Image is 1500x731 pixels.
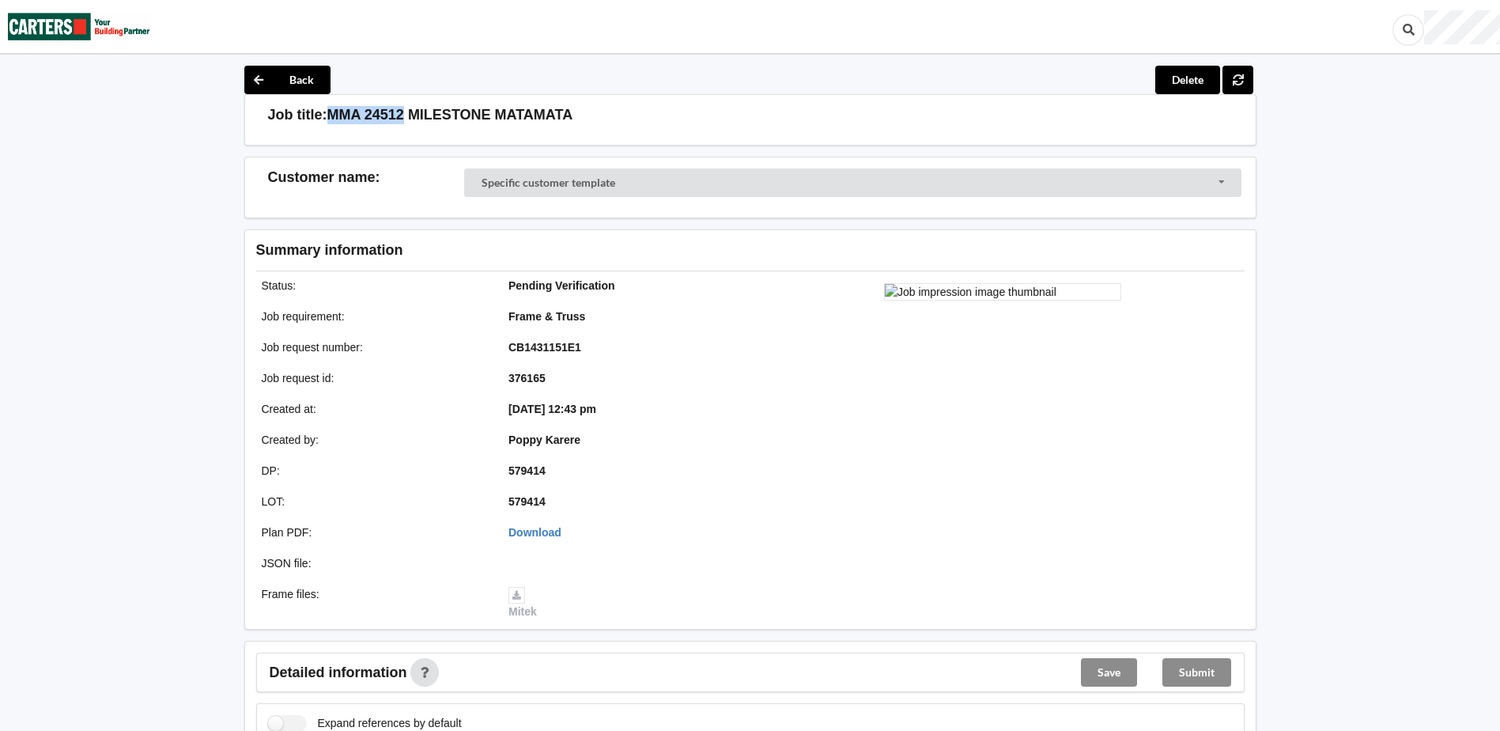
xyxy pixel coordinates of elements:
a: Mitek [508,588,537,618]
img: Job impression image thumbnail [884,283,1121,301]
b: Frame & Truss [508,310,585,323]
h3: Job title: [268,106,327,124]
b: Poppy Karere [508,434,580,446]
button: Delete [1155,66,1220,94]
div: Created by : [251,432,498,448]
div: Job request number : [251,339,498,355]
h3: Customer name : [268,169,465,187]
div: Job request id : [251,370,498,386]
div: Job requirement : [251,309,498,324]
div: Plan PDF : [251,525,498,540]
div: User Profile [1424,10,1500,44]
button: Back [244,66,331,94]
b: 579414 [508,464,546,477]
a: Download [508,526,561,539]
div: Customer Selector [464,169,1241,197]
b: Pending Verification [508,279,615,292]
h3: Summary information [256,241,992,259]
b: 376165 [508,372,546,384]
div: Status : [251,278,498,294]
div: LOT : [251,494,498,509]
h3: MMA 24512 MILESTONE MATAMATA [327,106,573,124]
img: Carters [8,1,150,52]
div: JSON file : [251,555,498,571]
b: 579414 [508,495,546,508]
div: Specific customer template [482,177,615,188]
div: DP : [251,463,498,479]
div: Frame files : [251,586,498,619]
b: CB1431151E1 [508,341,581,354]
span: Detailed information [270,665,407,680]
b: [DATE] 12:43 pm [508,403,596,415]
div: Created at : [251,401,498,417]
